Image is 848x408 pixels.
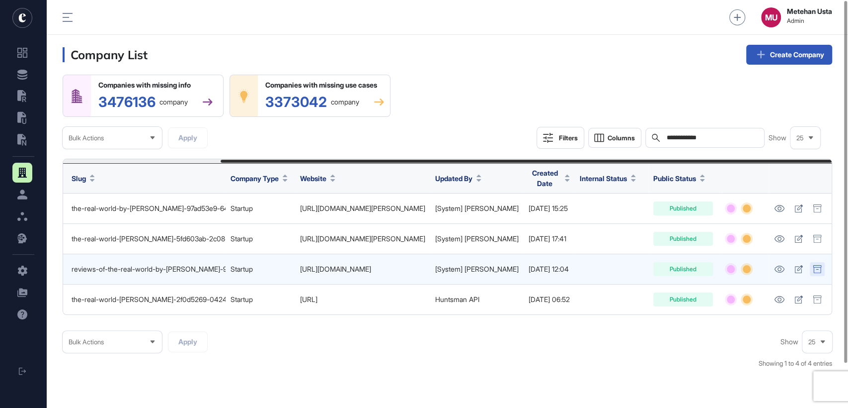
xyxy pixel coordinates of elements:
span: Columns [608,134,635,142]
button: Columns [588,128,641,148]
a: Create Company [746,45,832,65]
a: [System] [PERSON_NAME] [435,204,519,212]
button: Created Date [529,168,570,189]
div: Filters [559,134,578,142]
span: 25 [796,134,804,142]
div: Showing 1 to 4 of 4 entries [759,359,832,369]
span: Show [769,134,786,142]
span: Slug [72,173,86,184]
div: the-real-world-[PERSON_NAME]-5fd603ab-2c08-4535-955b-f37fb27e5fa7 [72,235,221,243]
a: [System] [PERSON_NAME] [435,234,519,243]
span: 25 [808,338,816,346]
div: Published [653,202,713,215]
div: [DATE] 12:04 [529,265,570,273]
div: Companies with missing info [98,81,213,89]
h3: Company List [63,47,148,62]
a: [URL] [300,295,317,304]
span: Bulk Actions [69,338,104,346]
span: Show [780,338,798,346]
div: Startup [231,235,290,243]
span: Internal Status [580,173,627,184]
a: [URL][DOMAIN_NAME] [300,265,371,273]
div: Startup [231,265,290,273]
div: Companies with missing use cases [265,81,384,89]
a: [URL][DOMAIN_NAME][PERSON_NAME] [300,234,425,243]
a: Huntsman API [435,295,479,304]
span: Admin [787,17,832,24]
a: [System] [PERSON_NAME] [435,265,519,273]
span: Bulk Actions [69,134,104,142]
span: Public Status [653,173,696,184]
div: the-real-world-by-[PERSON_NAME]-97ad53e9-646f-467a-be8e-34628be65a51 [72,204,221,212]
button: Updated By [435,173,481,184]
span: Company Type [231,173,279,184]
a: [URL][DOMAIN_NAME][PERSON_NAME] [300,204,425,212]
span: company [159,99,188,105]
div: 3476136 [98,95,188,109]
strong: Metehan Usta [787,7,832,15]
span: Created Date [529,168,561,189]
button: Website [300,173,335,184]
button: Public Status [653,173,705,184]
button: Company Type [231,173,288,184]
div: [DATE] 17:41 [529,235,570,243]
div: Published [653,293,713,306]
div: [DATE] 06:52 [529,296,570,304]
span: Updated By [435,173,472,184]
div: Published [653,262,713,276]
span: company [331,99,359,105]
div: 3373042 [265,95,359,109]
div: reviews-of-the-real-world-by-[PERSON_NAME]-95a1d7f7-bb0f-4ffd-b5ce-2b895bfce764 [72,265,221,273]
div: Startup [231,296,290,304]
button: MU [761,7,781,27]
div: [DATE] 15:25 [529,204,570,212]
button: Filters [537,127,584,149]
div: Startup [231,204,290,212]
div: Published [653,232,713,246]
div: the-real-world-[PERSON_NAME]-2f0d5269-0424-46c1-a770-e0d7ba67ced4 [72,296,221,304]
button: Internal Status [580,173,636,184]
span: Website [300,173,326,184]
button: Slug [72,173,95,184]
